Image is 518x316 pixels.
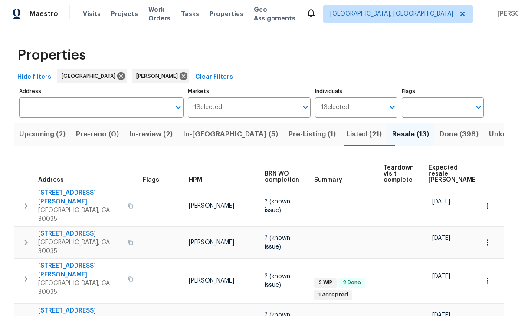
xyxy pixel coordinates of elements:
[172,101,184,113] button: Open
[38,279,123,296] span: [GEOGRAPHIC_DATA], GA 30035
[62,72,119,80] span: [GEOGRAPHIC_DATA]
[402,89,484,94] label: Flags
[432,273,450,279] span: [DATE]
[132,69,189,83] div: [PERSON_NAME]
[181,11,199,17] span: Tasks
[265,235,290,250] span: ? (known issue)
[384,165,414,183] span: Teardown visit complete
[299,101,311,113] button: Open
[265,171,299,183] span: BRN WO completion
[189,239,234,246] span: [PERSON_NAME]
[432,199,450,205] span: [DATE]
[83,10,101,18] span: Visits
[38,189,123,206] span: [STREET_ADDRESS][PERSON_NAME]
[321,104,349,111] span: 1 Selected
[189,203,234,209] span: [PERSON_NAME]
[143,177,159,183] span: Flags
[189,177,202,183] span: HPM
[136,72,181,80] span: [PERSON_NAME]
[57,69,127,83] div: [GEOGRAPHIC_DATA]
[38,238,123,256] span: [GEOGRAPHIC_DATA], GA 30035
[210,10,243,18] span: Properties
[254,5,295,23] span: Geo Assignments
[315,291,351,299] span: 1 Accepted
[330,10,453,18] span: [GEOGRAPHIC_DATA], [GEOGRAPHIC_DATA]
[192,69,236,85] button: Clear Filters
[17,51,86,60] span: Properties
[315,89,397,94] label: Individuals
[472,101,485,113] button: Open
[265,273,290,288] span: ? (known issue)
[188,89,311,94] label: Markets
[346,128,382,140] span: Listed (21)
[38,206,123,223] span: [GEOGRAPHIC_DATA], GA 30035
[265,199,290,213] span: ? (known issue)
[111,10,138,18] span: Projects
[386,101,398,113] button: Open
[289,128,336,140] span: Pre-Listing (1)
[189,278,234,284] span: [PERSON_NAME]
[19,128,66,140] span: Upcoming (2)
[38,306,123,315] span: [STREET_ADDRESS]
[38,177,64,183] span: Address
[38,230,123,238] span: [STREET_ADDRESS]
[314,177,342,183] span: Summary
[14,69,55,85] button: Hide filters
[30,10,58,18] span: Maestro
[76,128,119,140] span: Pre-reno (0)
[429,165,478,183] span: Expected resale [PERSON_NAME]
[392,128,429,140] span: Resale (13)
[183,128,278,140] span: In-[GEOGRAPHIC_DATA] (5)
[439,128,479,140] span: Done (398)
[38,262,123,279] span: [STREET_ADDRESS][PERSON_NAME]
[195,72,233,83] span: Clear Filters
[315,279,336,286] span: 2 WIP
[19,89,184,94] label: Address
[148,5,170,23] span: Work Orders
[339,279,364,286] span: 2 Done
[129,128,173,140] span: In-review (2)
[194,104,222,111] span: 1 Selected
[17,72,51,83] span: Hide filters
[432,235,450,241] span: [DATE]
